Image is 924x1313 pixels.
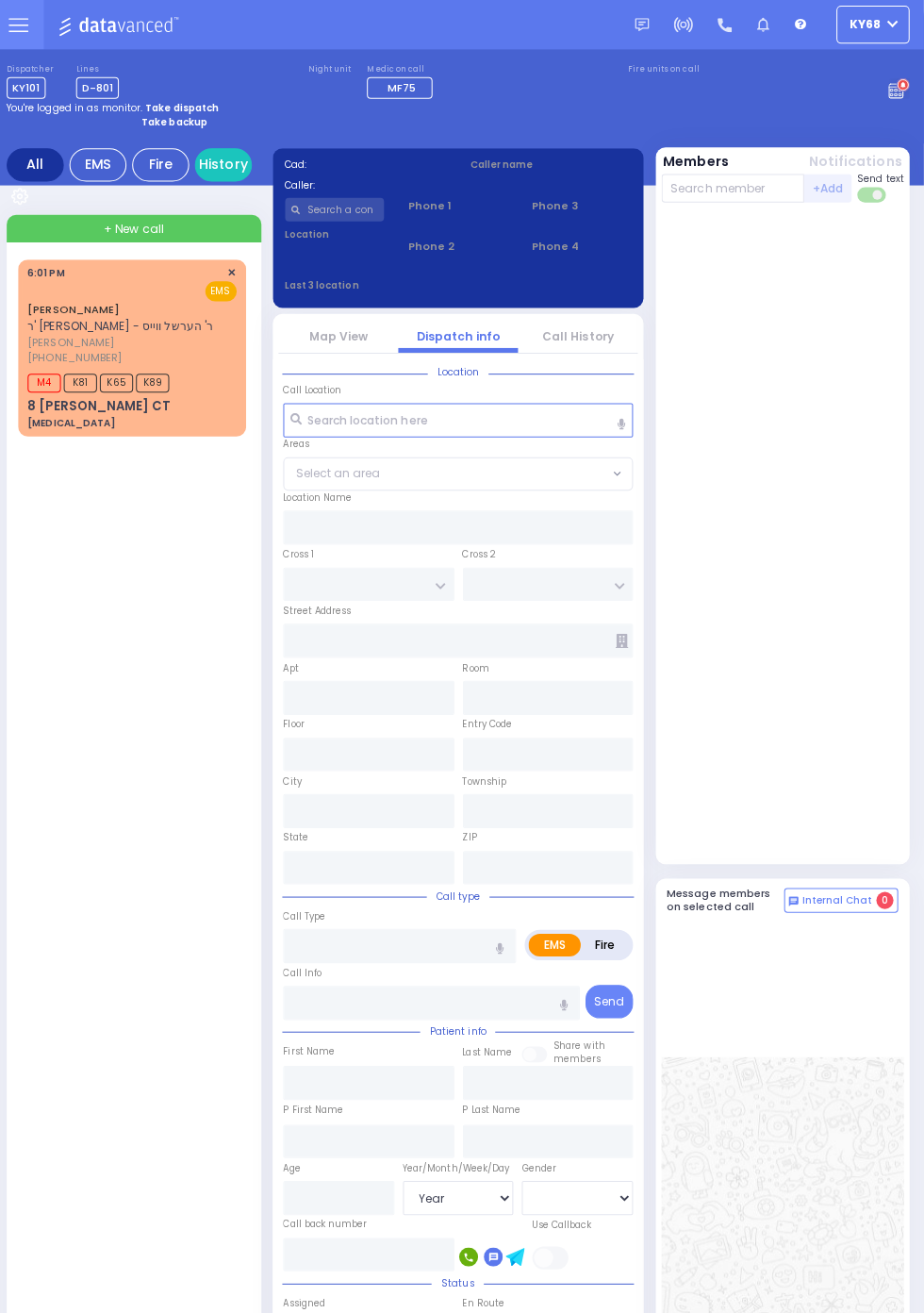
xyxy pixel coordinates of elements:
[139,147,195,180] div: Fire
[669,880,786,905] h5: Message members on selected call
[431,882,493,896] span: Call type
[289,656,304,670] label: Apt
[289,903,330,916] label: Call Type
[535,196,634,212] span: Phone 3
[289,1287,330,1300] label: Assigned
[877,885,894,902] span: 0
[289,1095,348,1108] label: P First Name
[201,147,257,180] a: History
[525,1153,559,1166] label: Gender
[467,1095,524,1108] label: P Last Name
[290,176,451,191] label: Caller:
[76,147,133,180] div: EMS
[152,100,224,114] strong: Take dispatch
[289,434,314,447] label: Areas
[290,276,463,291] label: Last 3 location
[436,1266,487,1280] span: Status
[35,347,128,362] span: [PHONE_NUMBER]
[803,887,873,900] span: Internal Chat
[35,264,72,278] span: 6:01 PM
[467,543,500,557] label: Cross 2
[557,1031,608,1043] small: Share with
[467,656,493,670] label: Room
[14,63,61,75] label: Dispatcher
[289,381,346,394] label: Call Location
[858,184,888,203] label: Turn off text
[837,6,910,43] button: ky68
[810,151,902,171] button: Notifications
[432,362,492,376] span: Location
[467,712,516,725] label: Entry Code
[407,1153,518,1166] div: Year/Month/Week/Day
[583,926,633,949] label: Fire
[289,712,309,725] label: Floor
[412,237,511,253] span: Phone 2
[666,151,731,171] button: Members
[532,926,584,949] label: EMS
[467,1287,508,1300] label: En Route
[289,1208,371,1222] label: Call back number
[289,824,313,838] label: State
[467,824,481,838] label: ZIP
[35,412,122,426] div: [MEDICAL_DATA]
[557,1044,603,1056] span: members
[142,371,175,390] span: K89
[65,13,190,37] img: Logo
[467,769,510,782] label: Township
[474,157,635,171] label: Caller name
[467,1038,516,1051] label: Last Name
[290,157,451,171] label: Cad:
[536,1209,594,1222] label: Use Callback
[83,63,125,75] label: Lines
[289,1037,339,1050] label: First Name
[35,299,126,314] a: [PERSON_NAME]
[289,488,356,501] label: Location Name
[14,100,149,114] span: You're logged in as monitor.
[14,76,53,98] span: KY101
[290,225,389,240] label: Location
[301,461,385,478] span: Select an area
[35,315,219,331] span: ר' [PERSON_NAME] - ר' הערשל ווייס
[211,279,242,299] span: EMS
[424,1016,499,1030] span: Patient info
[790,889,800,899] img: comment-alt.png
[850,16,882,33] span: ky68
[313,63,355,75] label: Night unit
[289,1153,305,1166] label: Age
[35,371,68,390] span: M4
[290,196,389,220] input: Search a contact
[785,881,899,906] button: Internal Chat 0
[412,196,511,212] span: Phone 1
[421,325,503,341] a: Dispatch info
[289,543,319,557] label: Cross 1
[289,600,355,613] label: Street Address
[289,769,306,782] label: City
[619,629,631,643] span: Other building occupants
[391,79,420,94] span: MF75
[371,63,442,75] label: Medic on call
[234,263,242,279] span: ✕
[289,400,635,434] input: Search location here
[631,63,701,75] label: Fire units on call
[35,394,177,413] div: 8 [PERSON_NAME] CT
[35,332,237,348] span: [PERSON_NAME]
[588,977,635,1010] button: Send
[546,325,617,341] a: Call History
[148,114,213,128] strong: Take backup
[289,959,326,972] label: Call Info
[110,219,170,236] span: + New call
[637,18,652,32] img: message.svg
[664,173,806,201] input: Search member
[314,325,372,341] a: Map View
[107,371,140,390] span: K65
[83,76,125,98] span: D-801
[858,170,904,184] span: Send text
[14,147,71,180] div: All
[535,237,634,253] span: Phone 4
[71,371,104,390] span: K81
